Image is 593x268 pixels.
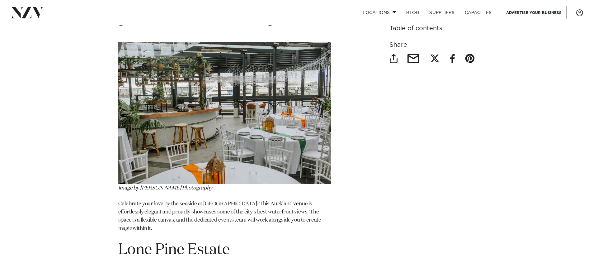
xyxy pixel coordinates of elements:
[118,240,331,260] h1: Lone Pine Estate
[460,6,497,19] a: Capacities
[501,6,567,19] a: Advertise your business
[118,200,331,233] p: Celebrate your love by the seaside at [GEOGRAPHIC_DATA]. This Auckland venue is effortlessly eleg...
[389,42,475,48] h6: Share
[389,25,475,32] h6: Table of contents
[118,185,213,191] em: Image by [PERSON_NAME] Photography
[424,6,459,19] a: SUPPLIERS
[358,6,401,19] a: Locations
[401,6,424,19] a: BLOG
[10,7,44,18] img: nzv-logo.png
